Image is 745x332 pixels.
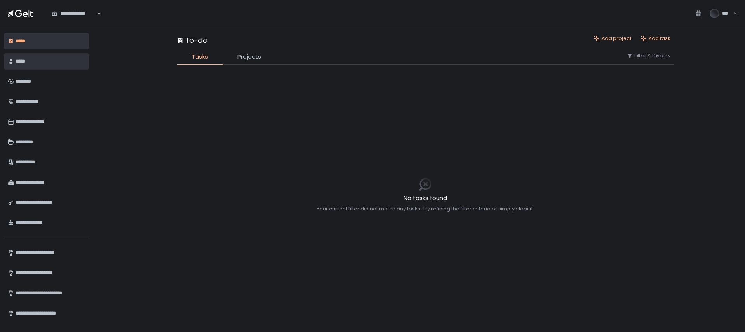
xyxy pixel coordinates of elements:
div: Search for option [47,5,101,22]
span: Projects [237,52,261,61]
div: Your current filter did not match any tasks. Try refining the filter criteria or simply clear it. [317,205,534,212]
div: To-do [177,35,208,45]
button: Filter & Display [627,52,670,59]
button: Add task [641,35,670,42]
h2: No tasks found [317,194,534,203]
span: Tasks [192,52,208,61]
button: Add project [594,35,631,42]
